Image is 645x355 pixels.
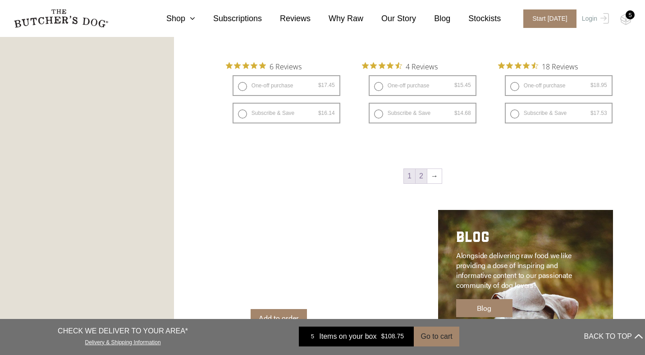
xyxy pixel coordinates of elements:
span: 4 Reviews [406,59,438,73]
a: Page 2 [416,169,427,183]
h2: APOTHECARY [251,228,376,250]
span: $ [454,82,457,88]
button: Go to cart [414,327,459,346]
span: $ [318,82,321,88]
span: Start [DATE] [523,9,576,28]
p: Adored Beast Apothecary is a line of all-natural pet products designed to support your dog’s heal... [251,250,376,300]
img: TBD_Cart-Empty.png [620,14,631,25]
label: Subscribe & Save [233,103,340,123]
p: Alongside delivering raw food we like providing a dose of inspiring and informative content to ou... [456,250,581,290]
a: Reviews [262,13,311,25]
a: Delivery & Shipping Information [85,337,161,346]
button: Rated 4.5 out of 5 stars from 4 reviews. Jump to reviews. [362,59,438,73]
a: Stockists [450,13,501,25]
span: $ [318,110,321,116]
a: Subscriptions [195,13,262,25]
div: 5 [626,10,635,19]
span: Page 1 [404,169,415,183]
bdi: 15.45 [454,82,471,88]
a: Our Story [363,13,416,25]
bdi: 18.95 [590,82,607,88]
a: Blog [456,299,512,317]
div: 5 [306,332,319,341]
label: Subscribe & Save [369,103,476,123]
span: $ [381,333,384,340]
a: Start [DATE] [514,9,580,28]
p: CHECK WE DELIVER TO YOUR AREA* [58,326,188,337]
span: 18 Reviews [542,59,578,73]
bdi: 108.75 [381,333,404,340]
bdi: 14.68 [454,110,471,116]
span: $ [590,82,594,88]
button: BACK TO TOP [584,326,643,347]
button: Rated 4.7 out of 5 stars from 18 reviews. Jump to reviews. [498,59,578,73]
label: One-off purchase [233,75,340,96]
span: Items on your box [319,331,376,342]
a: → [427,169,442,183]
bdi: 17.45 [318,82,335,88]
span: $ [454,110,457,116]
button: Rated 5 out of 5 stars from 6 reviews. Jump to reviews. [226,59,302,73]
a: Why Raw [311,13,363,25]
bdi: 16.14 [318,110,335,116]
a: Login [580,9,609,28]
label: Subscribe & Save [505,103,613,123]
bdi: 17.53 [590,110,607,116]
a: 5 Items on your box $108.75 [299,327,414,346]
span: $ [590,110,594,116]
a: Add to order [251,309,307,327]
h2: BLOG [456,228,581,250]
a: Blog [416,13,450,25]
label: One-off purchase [505,75,613,96]
label: One-off purchase [369,75,476,96]
span: 6 Reviews [270,59,302,73]
a: Shop [148,13,195,25]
